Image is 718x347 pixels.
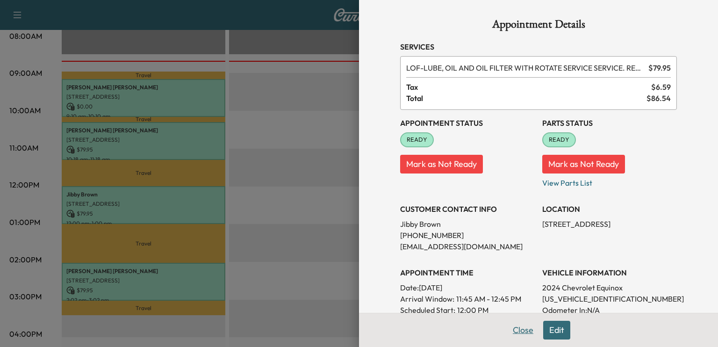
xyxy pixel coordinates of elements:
span: $ 6.59 [651,81,671,93]
h1: Appointment Details [400,19,677,34]
p: 2024 Chevrolet Equinox [542,282,677,293]
button: Close [507,321,539,340]
p: Arrival Window: [400,293,535,304]
span: $ 86.54 [646,93,671,104]
span: $ 79.95 [648,62,671,73]
span: READY [543,135,575,145]
button: Mark as Not Ready [542,155,625,173]
p: Odometer In: N/A [542,304,677,316]
span: LUBE, OIL AND OIL FILTER WITH ROTATE SERVICE SERVICE. RESET OIL LIFE MONITOR. HAZARDOUS WASTE FEE... [406,62,645,73]
button: Mark as Not Ready [400,155,483,173]
p: Scheduled Start: [400,304,455,316]
span: Tax [406,81,651,93]
p: [PHONE_NUMBER] [400,230,535,241]
p: [EMAIL_ADDRESS][DOMAIN_NAME] [400,241,535,252]
span: Total [406,93,646,104]
h3: Parts Status [542,117,677,129]
h3: LOCATION [542,203,677,215]
span: 11:45 AM - 12:45 PM [456,293,521,304]
h3: Services [400,41,677,52]
h3: Appointment Status [400,117,535,129]
p: Jibby Brown [400,218,535,230]
p: [STREET_ADDRESS] [542,218,677,230]
p: [US_VEHICLE_IDENTIFICATION_NUMBER] [542,293,677,304]
h3: APPOINTMENT TIME [400,267,535,278]
p: Date: [DATE] [400,282,535,293]
p: 12:00 PM [457,304,488,316]
h3: VEHICLE INFORMATION [542,267,677,278]
h3: CUSTOMER CONTACT INFO [400,203,535,215]
p: View Parts List [542,173,677,188]
span: READY [401,135,433,145]
button: Edit [543,321,570,340]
